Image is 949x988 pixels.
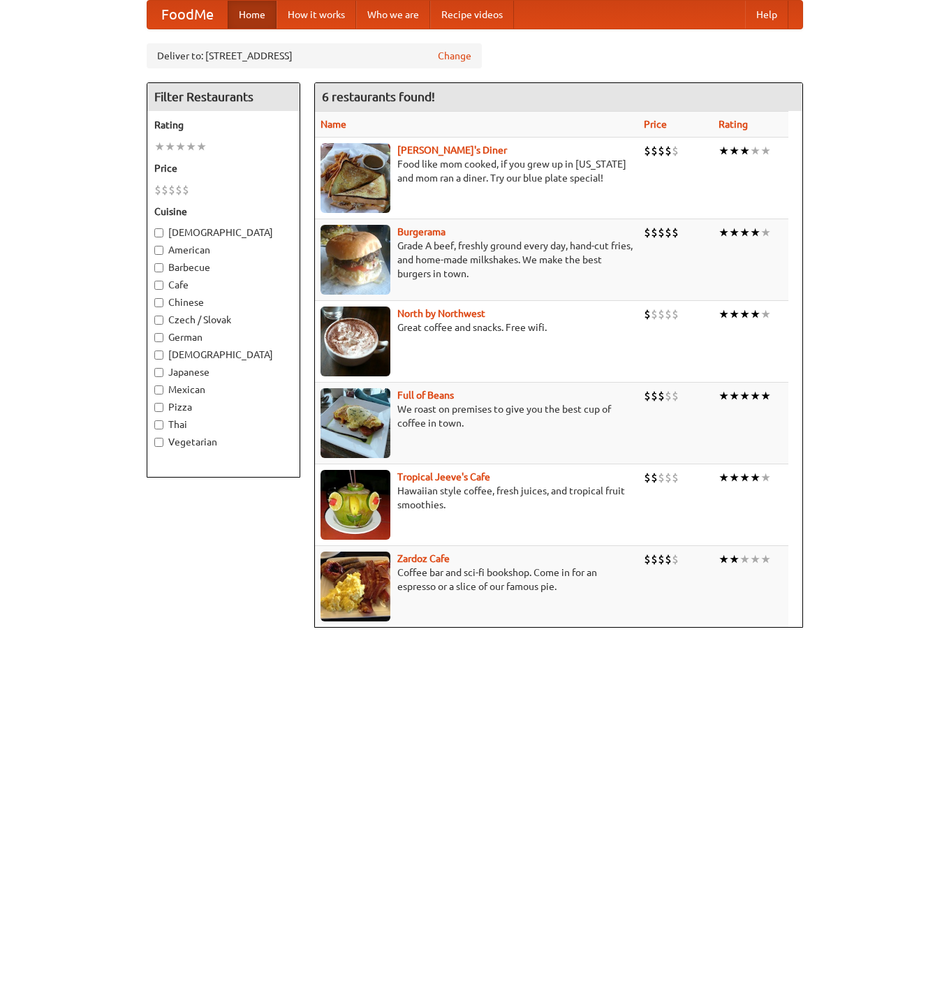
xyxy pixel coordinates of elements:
[154,351,163,360] input: [DEMOGRAPHIC_DATA]
[729,307,740,322] li: ★
[154,418,293,432] label: Thai
[729,470,740,485] li: ★
[321,157,633,185] p: Food like mom cooked, if you grew up in [US_STATE] and mom ran a diner. Try our blue plate special!
[760,307,771,322] li: ★
[321,470,390,540] img: jeeves.jpg
[750,388,760,404] li: ★
[719,225,729,240] li: ★
[740,388,750,404] li: ★
[760,470,771,485] li: ★
[760,552,771,567] li: ★
[729,552,740,567] li: ★
[740,143,750,158] li: ★
[356,1,430,29] a: Who we are
[750,470,760,485] li: ★
[658,143,665,158] li: $
[665,225,672,240] li: $
[321,307,390,376] img: north.jpg
[154,278,293,292] label: Cafe
[760,388,771,404] li: ★
[658,552,665,567] li: $
[750,225,760,240] li: ★
[740,225,750,240] li: ★
[154,118,293,132] h5: Rating
[397,145,507,156] b: [PERSON_NAME]'s Diner
[651,143,658,158] li: $
[750,307,760,322] li: ★
[154,205,293,219] h5: Cuisine
[154,400,293,414] label: Pizza
[175,139,186,154] li: ★
[175,182,182,198] li: $
[321,402,633,430] p: We roast on premises to give you the best cup of coffee in town.
[729,143,740,158] li: ★
[147,1,228,29] a: FoodMe
[154,281,163,290] input: Cafe
[644,119,667,130] a: Price
[196,139,207,154] li: ★
[154,435,293,449] label: Vegetarian
[321,239,633,281] p: Grade A beef, freshly ground every day, hand-cut fries, and home-made milkshakes. We make the bes...
[321,225,390,295] img: burgerama.jpg
[165,139,175,154] li: ★
[665,470,672,485] li: $
[651,225,658,240] li: $
[186,139,196,154] li: ★
[651,307,658,322] li: $
[154,420,163,429] input: Thai
[154,316,163,325] input: Czech / Slovak
[397,390,454,401] a: Full of Beans
[397,553,450,564] a: Zardoz Cafe
[154,330,293,344] label: German
[182,182,189,198] li: $
[651,470,658,485] li: $
[665,552,672,567] li: $
[665,307,672,322] li: $
[719,307,729,322] li: ★
[147,43,482,68] div: Deliver to: [STREET_ADDRESS]
[665,388,672,404] li: $
[147,83,300,111] h4: Filter Restaurants
[154,298,163,307] input: Chinese
[154,228,163,237] input: [DEMOGRAPHIC_DATA]
[665,143,672,158] li: $
[760,143,771,158] li: ★
[168,182,175,198] li: $
[277,1,356,29] a: How it works
[719,119,748,130] a: Rating
[321,119,346,130] a: Name
[644,225,651,240] li: $
[719,388,729,404] li: ★
[154,313,293,327] label: Czech / Slovak
[651,552,658,567] li: $
[321,320,633,334] p: Great coffee and snacks. Free wifi.
[430,1,514,29] a: Recipe videos
[154,333,163,342] input: German
[154,161,293,175] h5: Price
[644,470,651,485] li: $
[321,388,390,458] img: beans.jpg
[644,388,651,404] li: $
[740,470,750,485] li: ★
[658,388,665,404] li: $
[154,348,293,362] label: [DEMOGRAPHIC_DATA]
[672,143,679,158] li: $
[321,484,633,512] p: Hawaiian style coffee, fresh juices, and tropical fruit smoothies.
[154,403,163,412] input: Pizza
[740,307,750,322] li: ★
[672,552,679,567] li: $
[397,308,485,319] b: North by Northwest
[161,182,168,198] li: $
[644,143,651,158] li: $
[154,263,163,272] input: Barbecue
[672,470,679,485] li: $
[154,226,293,239] label: [DEMOGRAPHIC_DATA]
[154,295,293,309] label: Chinese
[438,49,471,63] a: Change
[321,143,390,213] img: sallys.jpg
[672,307,679,322] li: $
[154,246,163,255] input: American
[760,225,771,240] li: ★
